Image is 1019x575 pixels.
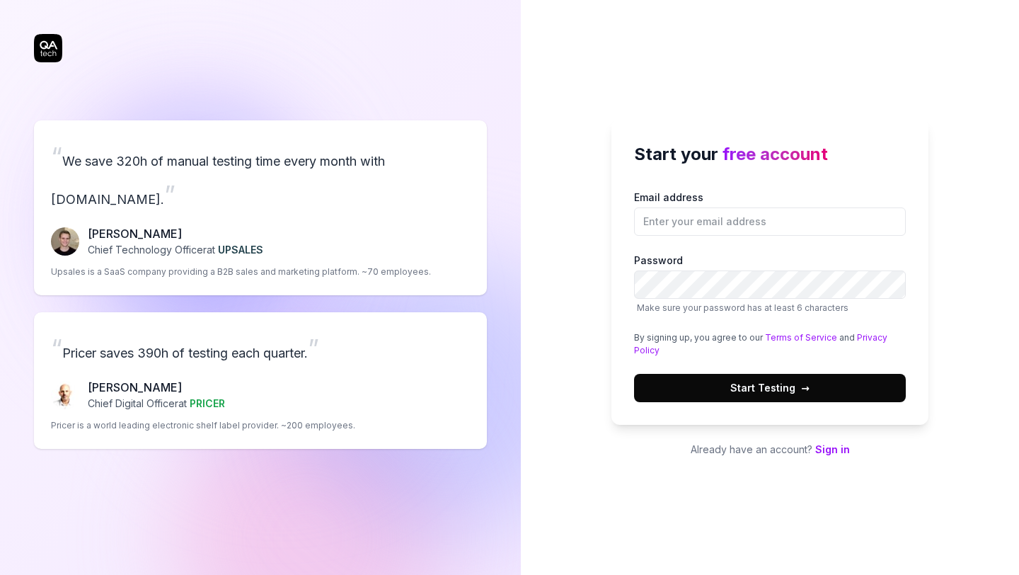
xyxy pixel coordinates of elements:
a: “Pricer saves 390h of testing each quarter.”Chris Chalkitis[PERSON_NAME]Chief Digital Officerat P... [34,312,487,449]
span: Make sure your password has at least 6 characters [637,302,848,313]
input: Email address [634,207,906,236]
div: By signing up, you agree to our and [634,331,906,357]
label: Password [634,253,906,314]
a: “We save 320h of manual testing time every month with [DOMAIN_NAME].”Fredrik Seidl[PERSON_NAME]Ch... [34,120,487,295]
img: Chris Chalkitis [51,381,79,409]
input: PasswordMake sure your password has at least 6 characters [634,271,906,299]
p: Already have an account? [611,442,928,457]
span: Start Testing [730,380,810,395]
p: Chief Technology Officer at [88,242,263,257]
a: Sign in [815,443,850,455]
span: “ [51,333,62,364]
p: [PERSON_NAME] [88,225,263,242]
p: Pricer saves 390h of testing each quarter. [51,329,470,368]
span: free account [722,144,828,164]
span: PRICER [190,397,225,409]
a: Terms of Service [765,332,837,343]
a: Privacy Policy [634,332,887,355]
p: Chief Digital Officer at [88,396,225,411]
span: UPSALES [218,244,263,256]
button: Start Testing→ [634,374,906,402]
span: → [801,380,810,395]
p: Pricer is a world leading electronic shelf label provider. ~200 employees. [51,419,355,432]
p: We save 320h of manual testing time every month with [DOMAIN_NAME]. [51,137,470,214]
p: [PERSON_NAME] [88,379,225,396]
span: ” [308,333,319,364]
h2: Start your [634,142,906,167]
p: Upsales is a SaaS company providing a B2B sales and marketing platform. ~70 employees. [51,266,431,278]
span: “ [51,141,62,172]
span: ” [164,179,175,210]
label: Email address [634,190,906,236]
img: Fredrik Seidl [51,227,79,256]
